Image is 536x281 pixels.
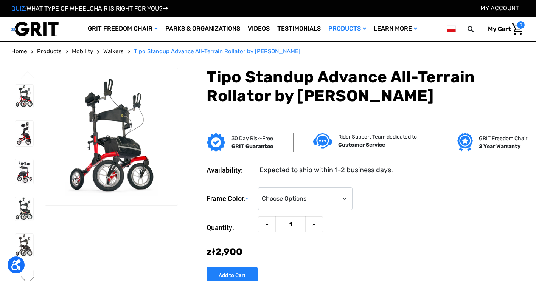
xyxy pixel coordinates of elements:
[207,68,525,106] h1: Tipo Standup Advance All-Terrain Rollator by [PERSON_NAME]
[370,17,421,41] a: Learn More
[338,133,417,141] p: Rider Support Team dedicated to
[84,17,162,41] a: GRIT Freedom Chair
[15,234,33,257] img: Tipo Standup Advance All-Terrain Rollator by Comodita
[11,47,27,56] a: Home
[457,133,473,152] img: Grit freedom
[37,47,62,56] a: Products
[207,133,225,152] img: GRIT Guarantee
[207,187,254,210] label: Frame Color:
[103,47,124,56] a: Walkers
[517,21,525,29] span: 0
[244,17,273,41] a: Videos
[471,21,482,37] input: Search
[338,142,385,148] strong: Customer Service
[15,121,33,146] img: Tipo Standup Advance All-Terrain Rollator by Comodita
[11,5,26,12] span: QUIZ:
[72,48,93,55] span: Mobility
[134,47,300,56] a: Tipo Standup Advance All-Terrain Rollator by [PERSON_NAME]
[259,165,393,175] dd: Expected to ship within 1-2 business days.
[134,48,300,55] span: Tipo Standup Advance All-Terrain Rollator by [PERSON_NAME]
[447,24,456,34] img: pl.png
[482,21,525,37] a: Cart with 0 items
[15,197,33,220] img: Tipo Standup Advance All-Terrain Rollator by Comodita
[11,47,525,56] nav: Breadcrumb
[162,17,244,41] a: Parks & Organizations
[207,246,242,257] span: zł‌2,900
[15,85,33,108] img: Tipo Standup Advance All-Terrain Rollator by Comodita
[11,48,27,55] span: Home
[103,48,124,55] span: Walkers
[313,133,332,149] img: Customer service
[207,216,254,239] label: Quantity:
[512,23,523,35] img: Cart
[480,5,519,12] a: Account
[45,77,178,195] img: Tipo Standup Advance All-Terrain Rollator by Comodita
[479,134,527,142] p: GRIT Freedom Chair
[11,21,59,37] img: GRIT All-Terrain Wheelchair and Mobility Equipment
[479,143,520,150] strong: 2 Year Warranty
[207,165,254,175] dt: Availability:
[231,134,273,142] p: 30 Day Risk-Free
[488,25,511,32] span: My Cart
[37,48,62,55] span: Products
[325,17,370,41] a: Products
[273,17,325,41] a: Testimonials
[72,47,93,56] a: Mobility
[231,143,273,150] strong: GRIT Guarantee
[15,159,33,184] img: Tipo Standup Advance All-Terrain Rollator by Comodita
[11,5,168,12] a: QUIZ:WHAT TYPE OF WHEELCHAIR IS RIGHT FOR YOU?
[20,71,36,80] button: Go to slide 3 of 3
